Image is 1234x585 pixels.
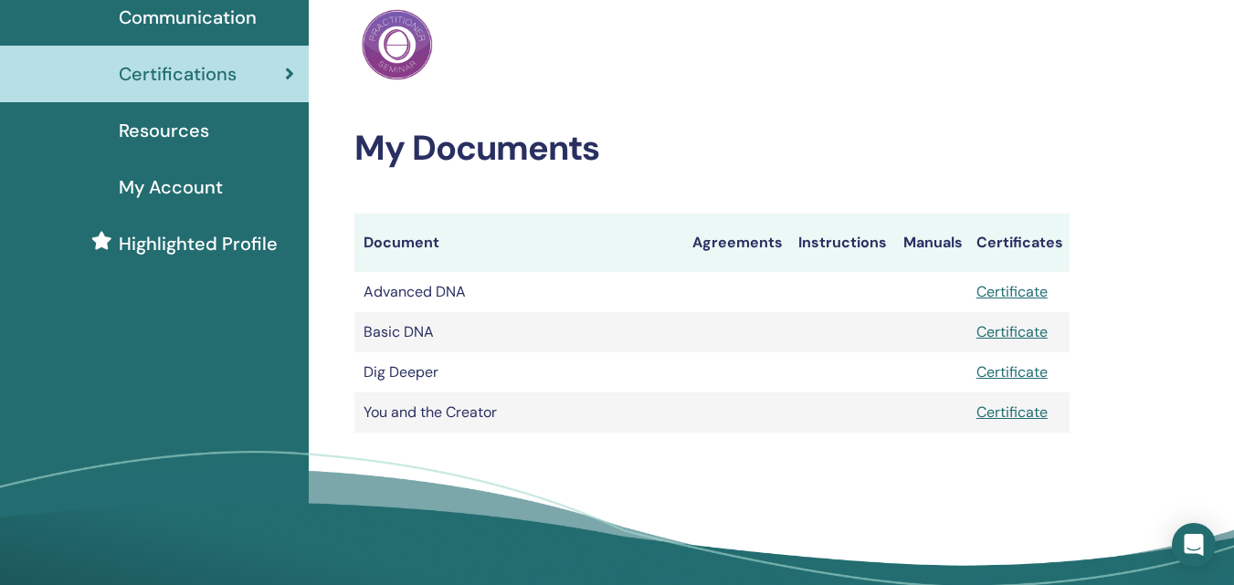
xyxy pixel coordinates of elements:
span: My Account [119,173,223,201]
span: Resources [119,117,209,144]
a: Certificate [976,362,1048,381]
img: Practitioner [362,9,433,80]
span: Certifications [119,60,237,88]
span: Communication [119,4,257,31]
td: Basic DNA [354,312,683,352]
th: Document [354,214,683,272]
h2: My Documents [354,128,1070,170]
a: Certificate [976,282,1048,301]
th: Certificates [967,214,1070,272]
a: Certificate [976,402,1048,422]
td: Dig Deeper [354,352,683,392]
th: Manuals [894,214,967,272]
td: You and the Creator [354,392,683,433]
a: Certificate [976,322,1048,341]
th: Agreements [683,214,790,272]
span: Highlighted Profile [119,230,278,257]
td: Advanced DNA [354,272,683,312]
div: Open Intercom Messenger [1172,523,1216,567]
th: Instructions [789,214,893,272]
